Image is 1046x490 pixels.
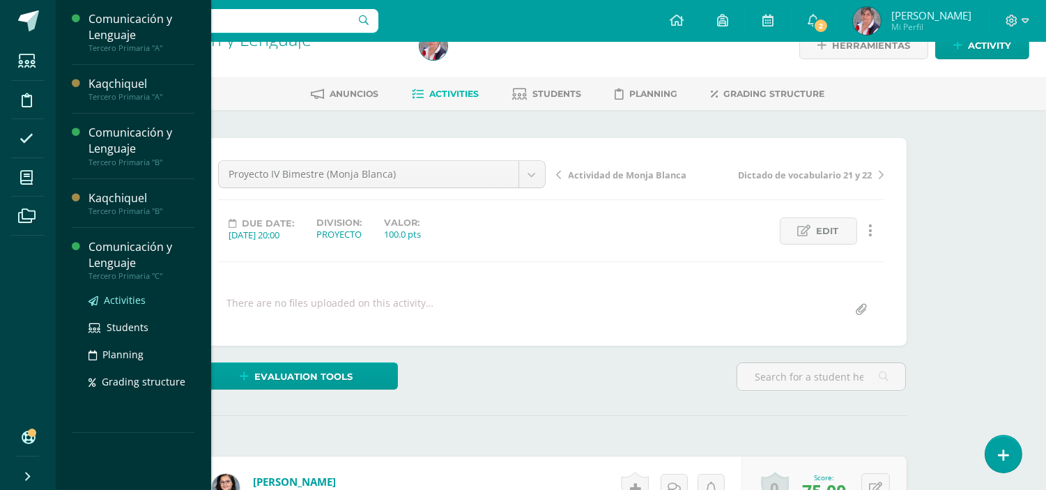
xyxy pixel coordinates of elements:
[89,11,194,53] a: Comunicación y LenguajeTercero Primaria "A"
[89,239,194,271] div: Comunicación y Lenguaje
[89,43,194,53] div: Tercero Primaria "A"
[420,32,447,60] img: de0b392ea95cf163f11ecc40b2d2a7f9.png
[317,217,362,228] label: Division:
[227,296,434,323] div: There are no files uploaded on this activity…
[813,18,829,33] span: 2
[311,83,378,105] a: Anuncios
[89,239,194,281] a: Comunicación y LenguajeTercero Primaria "C"
[615,83,677,105] a: Planning
[243,218,295,229] span: Due date:
[253,475,336,489] a: [PERSON_NAME]
[65,9,378,33] input: Search a user…
[721,167,884,181] a: Dictado de vocabulario 21 y 22
[102,375,185,388] span: Grading structure
[89,346,194,362] a: Planning
[711,83,824,105] a: Grading structure
[107,321,148,334] span: Students
[89,319,194,335] a: Students
[412,83,479,105] a: Activities
[229,161,508,187] span: Proyecto IV Bimestre (Monja Blanca)
[739,169,872,181] span: Dictado de vocabulario 21 y 22
[89,125,194,167] a: Comunicación y LenguajeTercero Primaria "B"
[89,292,194,308] a: Activities
[891,8,971,22] span: [PERSON_NAME]
[89,11,194,43] div: Comunicación y Lenguaje
[891,21,971,33] span: Mi Perfil
[109,49,403,62] div: Tercero Primaria 'A'
[532,89,581,99] span: Students
[817,218,839,244] span: Edit
[512,83,581,105] a: Students
[89,374,194,390] a: Grading structure
[569,169,687,181] span: Actividad de Monja Blanca
[102,348,144,361] span: Planning
[429,89,479,99] span: Activities
[802,473,846,482] div: Score:
[89,190,194,216] a: KaqchiquelTercero Primaria "B"
[196,362,398,390] a: Evaluation tools
[89,158,194,167] div: Tercero Primaria "B"
[219,161,545,187] a: Proyecto IV Bimestre (Monja Blanca)
[385,217,422,228] label: Valor:
[723,89,824,99] span: Grading structure
[385,228,422,240] div: 100.0 pts
[330,89,378,99] span: Anuncios
[104,293,146,307] span: Activities
[89,92,194,102] div: Tercero Primaria "A"
[89,125,194,157] div: Comunicación y Lenguaje
[968,33,1011,59] span: Activity
[853,7,881,35] img: de0b392ea95cf163f11ecc40b2d2a7f9.png
[89,76,194,102] a: KaqchiquelTercero Primaria "A"
[255,364,353,390] span: Evaluation tools
[557,167,721,181] a: Actividad de Monja Blanca
[89,76,194,92] div: Kaqchiquel
[317,228,362,240] div: PROYECTO
[89,206,194,216] div: Tercero Primaria "B"
[229,229,295,241] div: [DATE] 20:00
[629,89,677,99] span: Planning
[799,32,928,59] a: Herramientas
[89,271,194,281] div: Tercero Primaria "C"
[89,190,194,206] div: Kaqchiquel
[935,32,1029,59] a: Activity
[832,33,910,59] span: Herramientas
[737,363,905,390] input: Search for a student here…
